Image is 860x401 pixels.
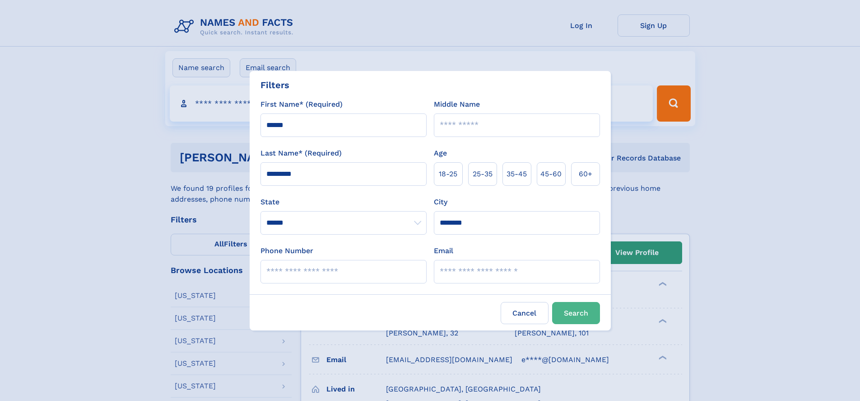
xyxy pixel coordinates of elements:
[434,197,447,208] label: City
[260,148,342,159] label: Last Name* (Required)
[540,169,562,179] span: 45‑60
[439,169,457,179] span: 18‑25
[260,245,313,256] label: Phone Number
[260,99,343,110] label: First Name* (Required)
[434,99,480,110] label: Middle Name
[507,169,527,179] span: 35‑45
[552,302,600,324] button: Search
[473,169,493,179] span: 25‑35
[260,197,427,208] label: State
[434,245,453,256] label: Email
[501,302,549,324] label: Cancel
[434,148,447,159] label: Age
[260,78,289,92] div: Filters
[579,169,592,179] span: 60+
